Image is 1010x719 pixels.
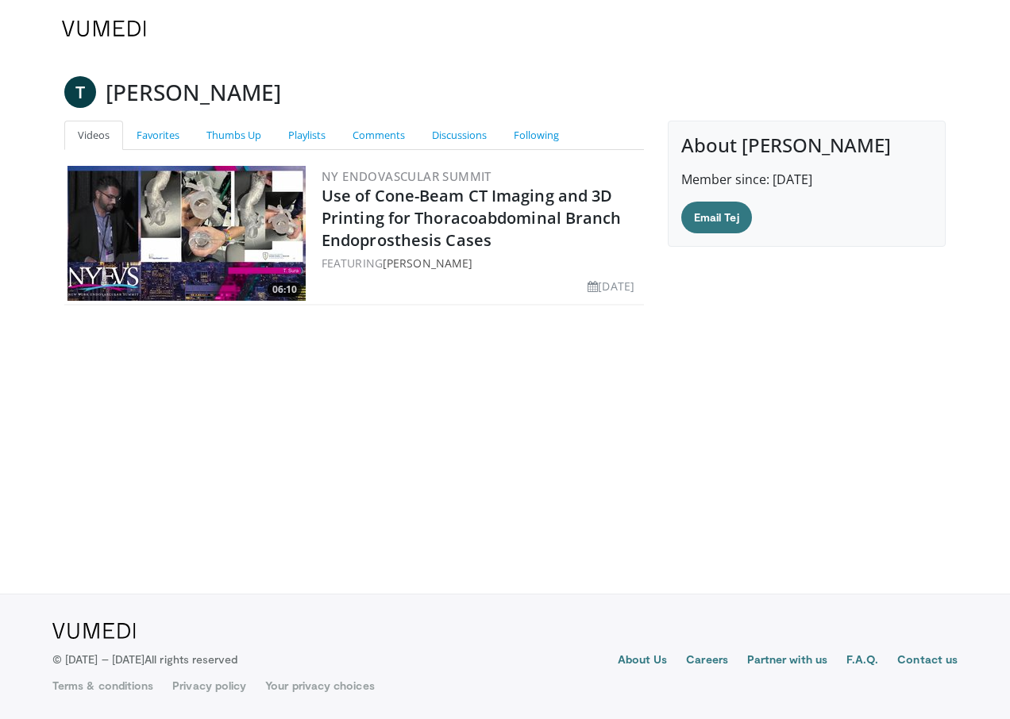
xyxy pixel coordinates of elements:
a: Comments [339,121,418,150]
a: Email Tej [681,202,752,233]
li: [DATE] [588,278,634,294]
a: T [64,76,96,108]
p: Member since: [DATE] [681,170,932,189]
a: F.A.Q. [846,652,878,671]
h4: About [PERSON_NAME] [681,134,932,157]
a: Use of Cone-Beam CT Imaging and 3D Printing for Thoracoabdominal Branch Endoprosthesis Cases [322,185,622,251]
span: 06:10 [268,283,302,297]
a: Videos [64,121,123,150]
a: Careers [686,652,728,671]
a: Discussions [418,121,500,150]
a: Contact us [897,652,958,671]
img: VuMedi Logo [62,21,146,37]
a: [PERSON_NAME] [383,256,472,271]
p: © [DATE] – [DATE] [52,652,238,667]
img: d9779daf-6d7a-47da-b925-220484df2ded.300x170_q85_crop-smart_upscale.jpg [67,166,306,301]
div: FEATURING [322,255,641,271]
h3: [PERSON_NAME] [106,76,281,108]
img: VuMedi Logo [52,623,136,639]
span: All rights reserved [145,652,237,666]
a: 06:10 [67,166,306,301]
a: Thumbs Up [193,121,275,150]
a: Favorites [123,121,193,150]
a: Privacy policy [172,678,246,694]
a: Following [500,121,572,150]
a: Partner with us [747,652,827,671]
a: About Us [618,652,668,671]
a: Your privacy choices [265,678,374,694]
a: Terms & conditions [52,678,153,694]
a: Playlists [275,121,339,150]
a: NY Endovascular Summit [322,168,492,184]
